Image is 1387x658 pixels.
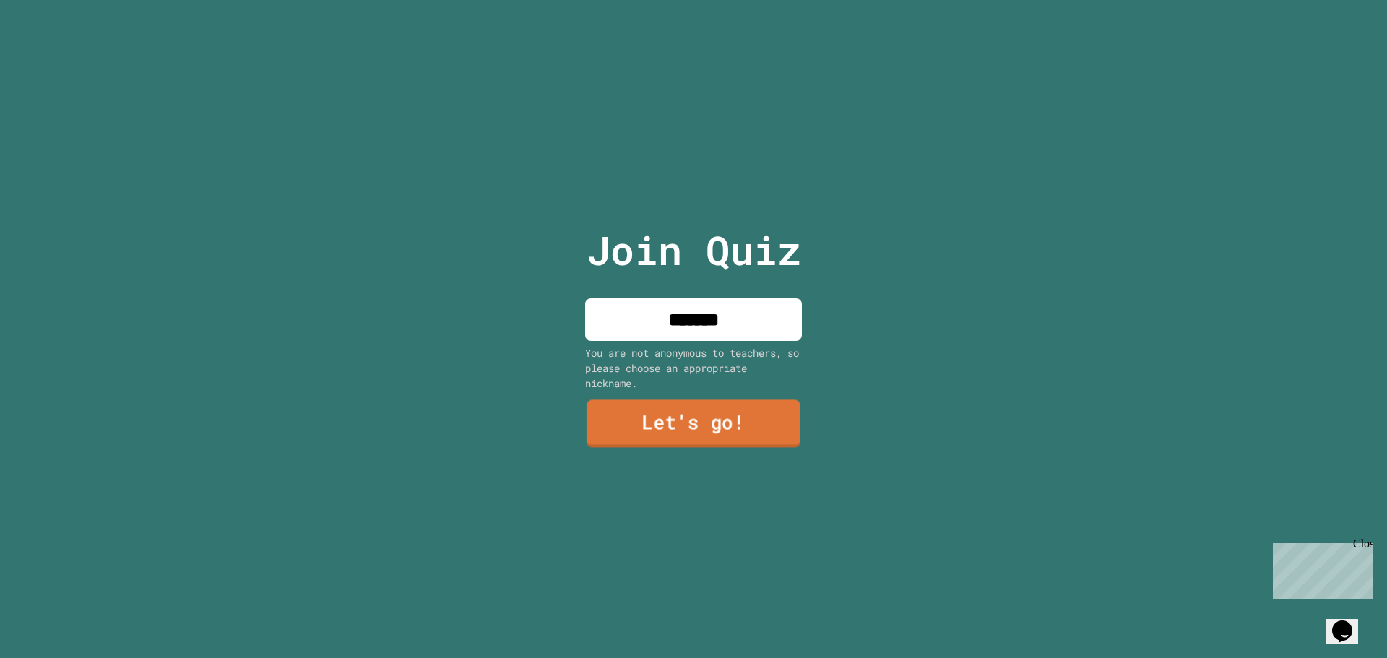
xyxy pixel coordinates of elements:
div: Chat with us now!Close [6,6,100,92]
p: Join Quiz [587,220,801,280]
iframe: chat widget [1267,537,1373,599]
a: Let's go! [587,400,800,448]
iframe: chat widget [1326,600,1373,644]
div: You are not anonymous to teachers, so please choose an appropriate nickname. [585,345,802,391]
